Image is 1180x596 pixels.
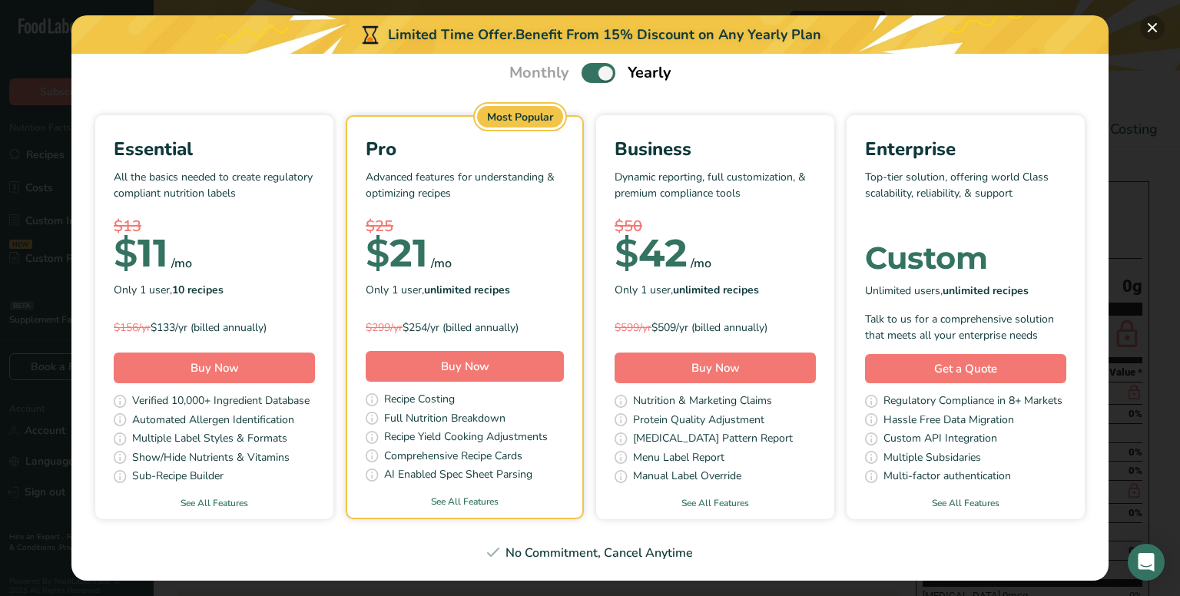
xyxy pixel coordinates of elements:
div: Enterprise [865,135,1066,163]
span: Get a Quote [934,360,997,378]
b: unlimited recipes [673,283,759,297]
p: Advanced features for understanding & optimizing recipes [366,169,564,215]
span: Monthly [509,61,569,84]
span: Yearly [628,61,671,84]
p: Top-tier solution, offering world Class scalability, reliability, & support [865,169,1066,215]
a: See All Features [847,496,1085,510]
a: See All Features [95,496,333,510]
span: Comprehensive Recipe Cards [384,448,522,467]
div: Pro [366,135,564,163]
span: Custom API Integration [883,430,997,449]
span: Multiple Subsidaries [883,449,981,469]
a: Get a Quote [865,354,1066,384]
p: Dynamic reporting, full customization, & premium compliance tools [615,169,816,215]
div: Essential [114,135,315,163]
span: $ [114,230,138,276]
div: No Commitment, Cancel Anytime [90,544,1090,562]
span: Multi-factor authentication [883,468,1011,487]
span: Protein Quality Adjustment [633,412,764,431]
span: Show/Hide Nutrients & Vitamins [132,449,290,469]
span: Automated Allergen Identification [132,412,294,431]
span: [MEDICAL_DATA] Pattern Report [633,430,793,449]
span: $599/yr [615,320,651,335]
button: Buy Now [114,353,315,383]
p: All the basics needed to create regulatory compliant nutrition labels [114,169,315,215]
span: Buy Now [191,360,239,376]
span: Only 1 user, [366,282,510,298]
span: Multiple Label Styles & Formats [132,430,287,449]
div: Open Intercom Messenger [1128,544,1165,581]
div: $13 [114,215,315,238]
span: Only 1 user, [114,282,224,298]
div: Benefit From 15% Discount on Any Yearly Plan [515,25,821,45]
span: $ [615,230,638,276]
span: Nutrition & Marketing Claims [633,392,772,412]
span: Buy Now [441,359,489,374]
span: Hassle Free Data Migration [883,412,1014,431]
span: Regulatory Compliance in 8+ Markets [883,392,1062,412]
div: 42 [615,238,688,269]
b: unlimited recipes [943,283,1029,298]
span: $ [366,230,389,276]
div: $25 [366,215,564,238]
span: $156/yr [114,320,151,335]
span: Unlimited users, [865,283,1029,299]
button: Buy Now [366,351,564,382]
span: Only 1 user, [615,282,759,298]
a: See All Features [347,495,582,508]
div: 21 [366,238,428,269]
span: $299/yr [366,320,403,335]
div: Most Popular [477,106,563,127]
div: Talk to us for a comprehensive solution that meets all your enterprise needs [865,311,1066,343]
span: Sub-Recipe Builder [132,468,224,487]
span: AI Enabled Spec Sheet Parsing [384,466,532,485]
div: /mo [171,254,192,273]
span: Menu Label Report [633,449,724,469]
span: Recipe Costing [384,391,455,410]
span: Verified 10,000+ Ingredient Database [132,392,310,412]
span: Full Nutrition Breakdown [384,410,505,429]
span: Manual Label Override [633,468,741,487]
div: Business [615,135,816,163]
div: /mo [431,254,452,273]
b: unlimited recipes [424,283,510,297]
div: $133/yr (billed annually) [114,320,315,336]
span: Buy Now [691,360,740,376]
button: Buy Now [615,353,816,383]
a: See All Features [596,496,834,510]
b: 10 recipes [172,283,224,297]
div: $509/yr (billed annually) [615,320,816,336]
div: Custom [865,243,1066,273]
span: Recipe Yield Cooking Adjustments [384,429,548,448]
div: $50 [615,215,816,238]
div: $254/yr (billed annually) [366,320,564,336]
div: 11 [114,238,168,269]
div: /mo [691,254,711,273]
div: Limited Time Offer. [71,15,1109,54]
